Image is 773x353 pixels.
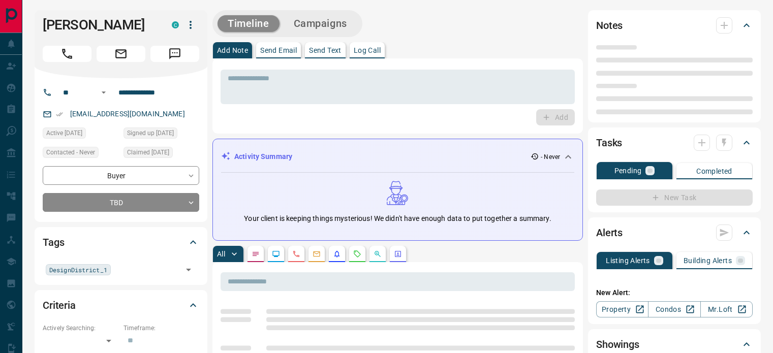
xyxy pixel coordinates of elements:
[700,301,753,317] a: Mr.Loft
[234,151,292,162] p: Activity Summary
[374,250,382,258] svg: Opportunities
[354,47,381,54] p: Log Call
[43,230,199,254] div: Tags
[596,287,753,298] p: New Alert:
[333,250,341,258] svg: Listing Alerts
[172,21,179,28] div: condos.ca
[596,131,753,155] div: Tasks
[284,15,357,32] button: Campaigns
[43,324,118,333] p: Actively Searching:
[313,250,321,258] svg: Emails
[123,324,199,333] p: Timeframe:
[43,127,118,142] div: Sun Oct 30 2022
[696,168,732,175] p: Completed
[596,301,648,317] a: Property
[260,47,297,54] p: Send Email
[217,47,248,54] p: Add Note
[46,147,95,157] span: Contacted - Never
[98,86,110,99] button: Open
[244,213,551,224] p: Your client is keeping things mysterious! We didn't have enough data to put together a summary.
[49,265,107,275] span: DesignDistrict_1
[596,17,623,34] h2: Notes
[56,111,63,118] svg: Email Verified
[221,147,574,166] div: Activity Summary- Never
[150,46,199,62] span: Message
[181,263,196,277] button: Open
[43,166,199,185] div: Buyer
[292,250,300,258] svg: Calls
[541,152,560,162] p: - Never
[127,128,174,138] span: Signed up [DATE]
[606,257,650,264] p: Listing Alerts
[97,46,145,62] span: Email
[309,47,342,54] p: Send Text
[43,293,199,317] div: Criteria
[123,147,199,161] div: Fri Sep 06 2019
[596,13,753,38] div: Notes
[43,17,157,33] h1: [PERSON_NAME]
[43,234,64,250] h2: Tags
[123,127,199,142] div: Thu Sep 05 2019
[272,250,280,258] svg: Lead Browsing Activity
[684,257,732,264] p: Building Alerts
[596,336,639,352] h2: Showings
[252,250,260,258] svg: Notes
[43,297,76,313] h2: Criteria
[43,46,91,62] span: Call
[614,167,642,174] p: Pending
[353,250,361,258] svg: Requests
[43,193,199,212] div: TBD
[70,110,185,118] a: [EMAIL_ADDRESS][DOMAIN_NAME]
[596,220,753,245] div: Alerts
[46,128,82,138] span: Active [DATE]
[596,224,623,241] h2: Alerts
[127,147,169,157] span: Claimed [DATE]
[394,250,402,258] svg: Agent Actions
[596,135,622,151] h2: Tasks
[218,15,280,32] button: Timeline
[648,301,700,317] a: Condos
[217,250,225,258] p: All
